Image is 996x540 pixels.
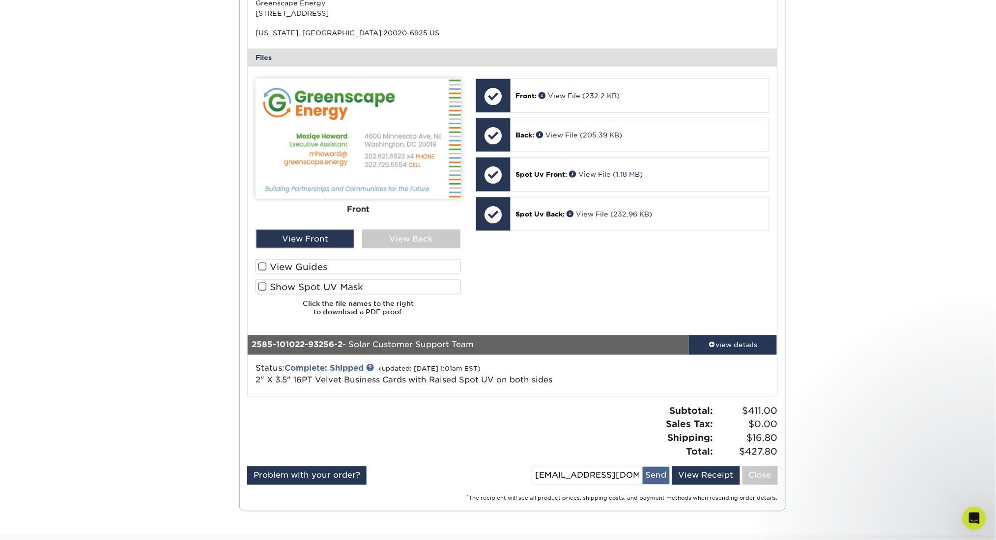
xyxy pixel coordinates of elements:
span: 2" X 3.5" 16PT Velvet Business Cards with Raised Spot UV on both sides [256,376,552,385]
label: View Guides [256,259,461,274]
strong: Shipping: [668,432,713,443]
a: View File (232.2 KB) [539,92,620,100]
div: View Front [256,230,354,248]
strong: Sales Tax: [666,419,713,430]
div: Status: [248,363,600,386]
strong: Subtotal: [670,405,713,416]
div: Files [248,49,777,66]
iframe: Google Customer Reviews [2,510,84,537]
span: $427.80 [716,445,778,459]
div: View Back [362,230,460,248]
a: View File (232.96 KB) [567,210,652,218]
span: Back: [515,131,534,139]
span: $0.00 [716,418,778,432]
label: Show Spot UV Mask [256,279,461,295]
span: $411.00 [716,405,778,418]
span: Front: [515,92,537,100]
div: - Solar Customer Support Team [248,335,689,355]
small: The recipient will see all product prices, shipping costs, and payment methods when resending ord... [467,495,778,502]
a: Close [742,466,778,485]
a: Complete: Shipped [285,364,364,373]
span: Spot Uv Back: [515,210,565,218]
div: Front [256,198,461,220]
a: view details [689,335,777,355]
a: View File (1.18 MB) [569,170,643,178]
span: Spot Uv Front: [515,170,567,178]
span: $16.80 [716,432,778,445]
a: View Receipt [672,466,740,485]
iframe: Intercom live chat [963,507,986,530]
strong: 2585-101022-93256-2 [252,340,342,350]
strong: Total: [686,446,713,457]
h6: Click the file names to the right to download a PDF proof. [256,299,461,324]
a: View File (205.39 KB) [536,131,622,139]
a: Problem with your order? [247,466,367,485]
small: (updated: [DATE] 1:01am EST) [379,365,481,373]
div: view details [689,340,777,350]
button: Send [643,467,670,485]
